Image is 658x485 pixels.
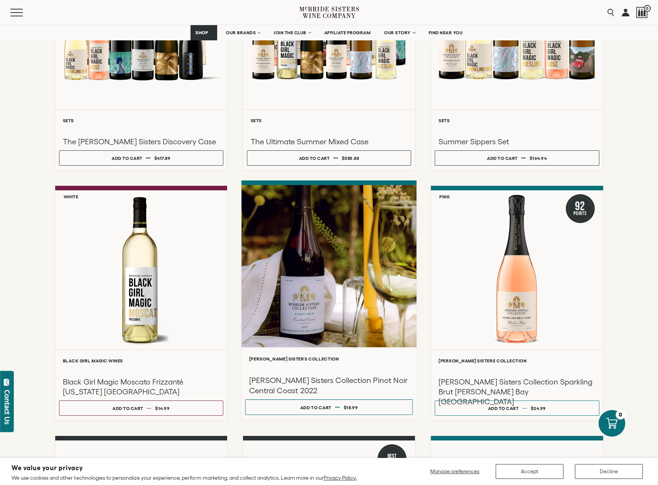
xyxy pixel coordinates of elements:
[3,390,11,424] div: Contact Us
[439,358,595,363] h6: [PERSON_NAME] Sisters Collection
[63,358,219,363] h6: Black Girl Magic Wines
[384,30,411,35] span: OUR STORY
[323,475,357,481] a: Privacy Policy.
[55,186,227,421] a: White Black Girl Magic Moscato Frizzanté California NV Black Girl Magic Wines Black Girl Magic Mo...
[251,118,407,123] h6: Sets
[269,25,315,40] a: JOIN THE CLUB
[439,377,595,407] h3: [PERSON_NAME] Sisters Collection Sparkling Brut [PERSON_NAME] Bay [GEOGRAPHIC_DATA]
[226,30,256,35] span: OUR BRANDS
[195,30,208,35] span: SHOP
[112,153,142,164] div: Add to cart
[247,150,411,166] button: Add to cart $385.88
[249,375,409,396] h3: [PERSON_NAME] Sisters Collection Pinot Noir Central Coast 2022
[112,403,143,414] div: Add to cart
[429,30,463,35] span: FIND NEAR YOU
[299,153,330,164] div: Add to cart
[221,25,265,40] a: OUR BRANDS
[644,5,651,12] span: 0
[431,186,603,421] a: Pink 92 Points McBride Sisters Collection Sparkling Brut Rose Hawke's Bay NV [PERSON_NAME] Sister...
[439,118,595,123] h6: Sets
[300,402,331,413] div: Add to cart
[64,194,78,199] h6: White
[424,25,468,40] a: FIND NEAR YOU
[616,410,625,420] div: 0
[488,403,519,414] div: Add to cart
[496,464,564,479] button: Accept
[439,194,450,199] h6: Pink
[63,137,219,147] h3: The [PERSON_NAME] Sisters Discovery Case
[11,465,357,471] h2: We value your privacy
[245,399,413,415] button: Add to cart $18.99
[59,400,223,416] button: Add to cart $14.99
[487,153,518,164] div: Add to cart
[531,406,546,411] span: $24.99
[379,25,420,40] a: OUR STORY
[439,137,595,147] h3: Summer Sippers Set
[191,25,217,40] a: SHOP
[154,156,171,161] span: $417.89
[63,377,219,397] h3: Black Girl Magic Moscato Frizzanté [US_STATE] [GEOGRAPHIC_DATA]
[344,405,358,410] span: $18.99
[319,25,376,40] a: AFFILIATE PROGRAM
[426,464,484,479] button: Manage preferences
[249,356,409,361] h6: [PERSON_NAME] Sisters Collection
[59,150,223,166] button: Add to cart $417.89
[10,9,38,16] button: Mobile Menu Trigger
[530,156,547,161] span: $164.94
[435,400,599,416] button: Add to cart $24.99
[575,464,643,479] button: Decline
[251,137,407,147] h3: The Ultimate Summer Mixed Case
[155,406,170,411] span: $14.99
[63,118,219,123] h6: Sets
[342,156,359,161] span: $385.88
[11,474,357,481] p: We use cookies and other technologies to personalize your experience, perform marketing, and coll...
[274,30,306,35] span: JOIN THE CLUB
[324,30,371,35] span: AFFILIATE PROGRAM
[241,180,417,420] a: [PERSON_NAME] Sisters Collection [PERSON_NAME] Sisters Collection Pinot Noir Central Coast 2022 A...
[430,468,479,474] span: Manage preferences
[435,150,599,166] button: Add to cart $164.94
